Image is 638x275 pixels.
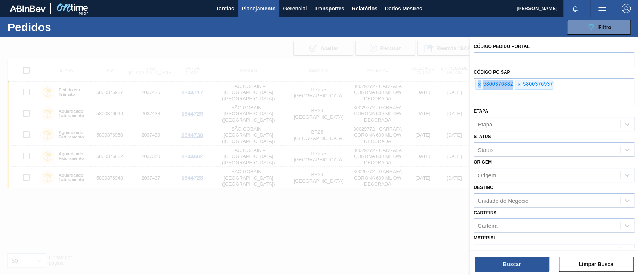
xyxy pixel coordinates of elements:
[474,109,488,114] font: Etapa
[517,6,557,11] font: [PERSON_NAME]
[598,4,607,13] img: ações do usuário
[314,6,344,12] font: Transportes
[523,81,553,87] font: 5800376937
[483,81,513,87] font: 5800376882
[385,6,422,12] font: Dados Mestres
[478,82,481,88] font: ×
[563,3,587,14] button: Notificações
[474,185,493,190] font: Destino
[216,6,234,12] font: Tarefas
[478,147,494,153] font: Status
[474,70,510,75] font: Código PO SAP
[10,5,46,12] img: TNhmsLtSVTkK8tSr43FrP2fwEKptu5GPRR3wAAAABJRU5ErkJggg==
[352,6,377,12] font: Relatórios
[474,235,496,241] font: Material
[478,172,496,178] font: Origem
[622,4,631,13] img: Sair
[474,44,530,49] font: Código Pedido Portal
[517,82,520,88] font: ×
[598,24,611,30] font: Filtro
[474,159,492,165] font: Origem
[283,6,307,12] font: Gerencial
[474,210,497,216] font: Carteira
[474,134,491,139] font: Status
[478,197,528,204] font: Unidade de Negócio
[7,21,51,33] font: Pedidos
[241,6,275,12] font: Planejamento
[478,248,497,254] font: Material
[567,20,631,35] button: Filtro
[478,223,497,229] font: Carteira
[478,121,492,128] font: Etapa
